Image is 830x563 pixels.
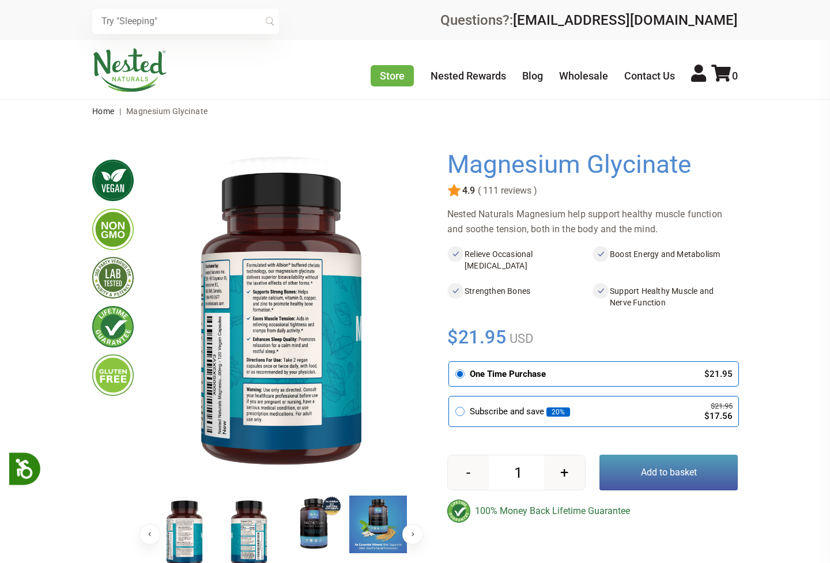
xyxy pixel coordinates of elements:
img: badge-lifetimeguarantee-color.svg [447,500,470,523]
img: lifetimeguarantee [92,306,134,347]
a: Home [92,107,115,116]
li: Relieve Occasional [MEDICAL_DATA] [447,246,593,274]
img: star.svg [447,184,461,198]
div: Questions?: [440,13,738,27]
a: Contact Us [624,70,675,82]
span: USD [507,331,533,346]
li: Boost Energy and Metabolism [593,246,738,274]
input: Try "Sleeping" [92,9,279,34]
span: Magnesium Glycinate [126,107,208,116]
span: ( 111 reviews ) [475,186,537,196]
a: Store [371,65,414,86]
span: 0 [732,70,738,82]
li: Strengthen Bones [447,283,593,311]
a: 0 [711,70,738,82]
img: Magnesium Glycinate [285,496,342,553]
button: Add to basket [599,455,738,490]
img: vegan [92,160,134,201]
img: thirdpartytested [92,257,134,298]
button: Previous [139,524,160,545]
img: Nested Naturals [92,48,167,92]
img: gmofree [92,209,134,250]
span: $21.95 [447,324,507,350]
button: + [544,455,585,490]
span: | [116,107,124,116]
h1: Magnesium Glycinate [447,150,732,179]
img: Magnesium Glycinate [349,496,407,553]
li: Support Healthy Muscle and Nerve Function [593,283,738,311]
img: Magnesium Glycinate [152,150,410,486]
img: glutenfree [92,354,134,396]
span: 4.9 [461,186,475,196]
a: Wholesale [559,70,608,82]
div: Nested Naturals Magnesium help support healthy muscle function and soothe tension, both in the bo... [447,207,738,237]
button: Next [402,524,423,545]
a: [EMAIL_ADDRESS][DOMAIN_NAME] [513,12,738,28]
nav: breadcrumbs [92,100,738,123]
div: 100% Money Back Lifetime Guarantee [447,500,738,523]
a: Nested Rewards [431,70,506,82]
button: - [448,455,489,490]
a: Blog [522,70,543,82]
